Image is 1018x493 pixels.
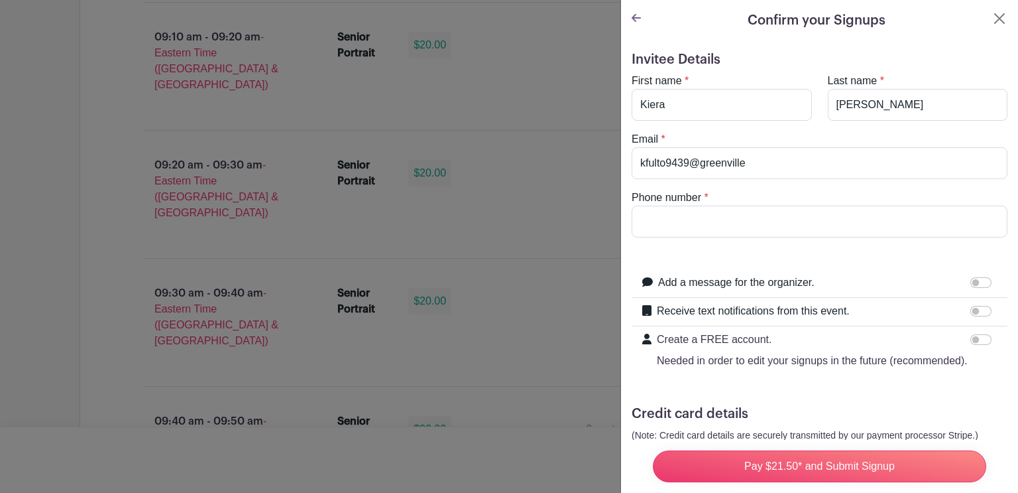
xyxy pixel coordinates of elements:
[632,190,701,206] label: Phone number
[653,451,986,482] input: Pay $21.50* and Submit Signup
[632,73,682,89] label: First name
[748,11,885,31] h5: Confirm your Signups
[828,73,877,89] label: Last name
[632,52,1007,68] h5: Invitee Details
[658,275,815,291] label: Add a message for the organizer.
[657,332,968,348] p: Create a FREE account.
[657,353,968,369] p: Needed in order to edit your signups in the future (recommended).
[632,131,658,147] label: Email
[632,430,978,441] small: (Note: Credit card details are securely transmitted by our payment processor Stripe.)
[991,11,1007,27] button: Close
[657,303,850,319] label: Receive text notifications from this event.
[632,406,1007,422] h5: Credit card details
